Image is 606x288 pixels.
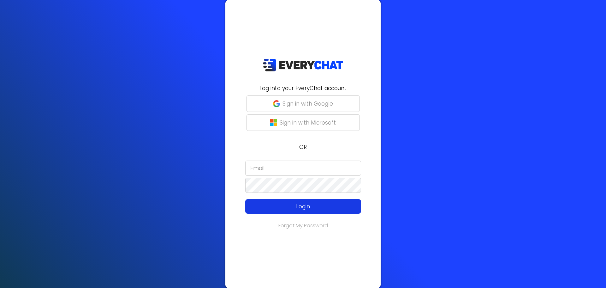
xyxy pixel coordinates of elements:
p: Login [257,202,349,211]
button: Sign in with Google [247,95,360,112]
img: EveryChat_logo_dark.png [263,58,343,71]
a: Forgot My Password [278,222,328,229]
p: Sign in with Google [282,100,333,108]
button: Sign in with Microsoft [247,114,360,131]
button: Login [245,199,361,214]
p: Sign in with Microsoft [280,119,336,127]
h2: Log into your EveryChat account [229,84,377,92]
p: OR [229,143,377,151]
img: google-g.png [273,100,280,107]
input: Email [245,161,361,176]
img: microsoft-logo.png [270,119,277,126]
